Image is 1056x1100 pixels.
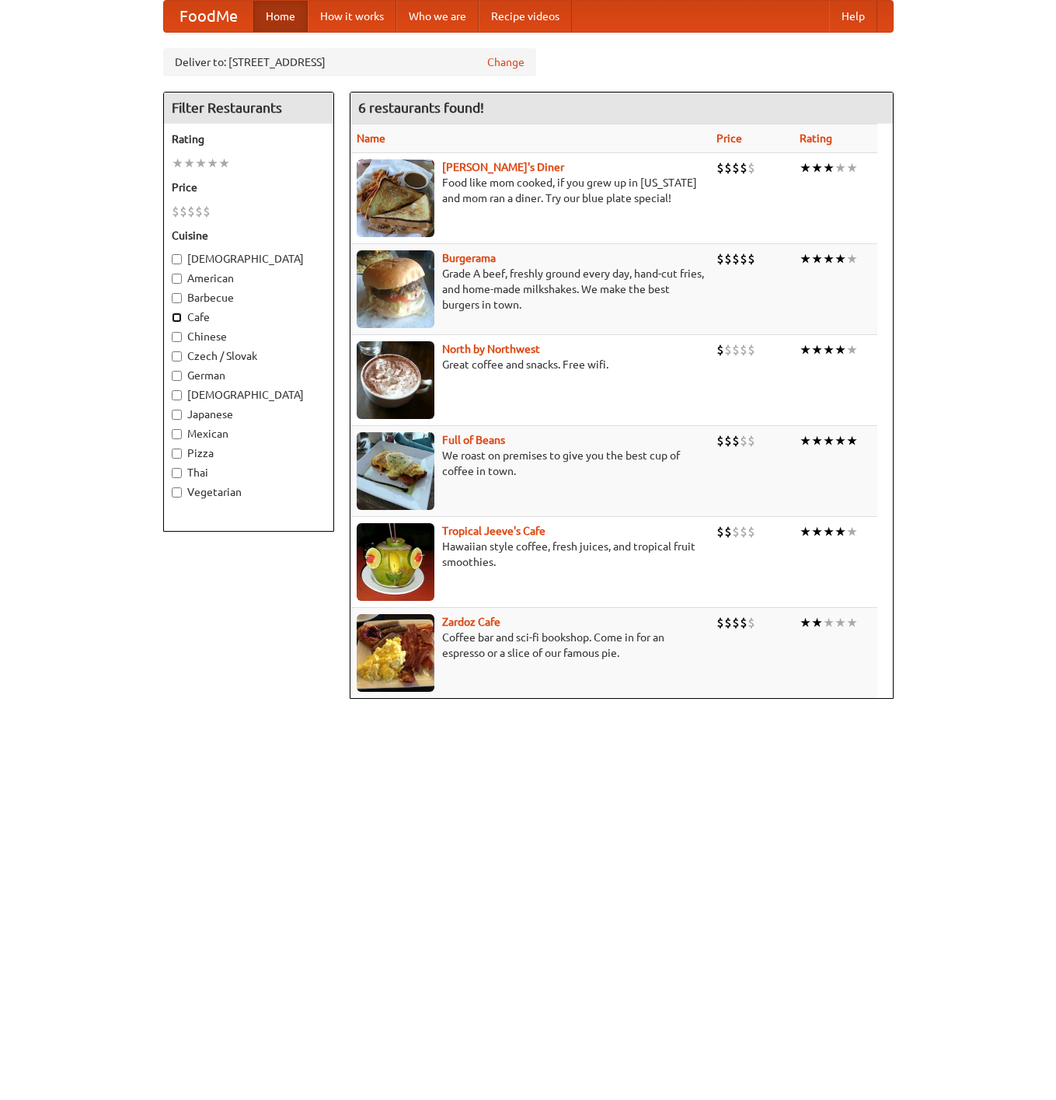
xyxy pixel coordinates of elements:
[357,357,704,372] p: Great coffee and snacks. Free wifi.
[357,432,434,510] img: beans.jpg
[748,159,755,176] li: $
[823,432,835,449] li: ★
[442,525,545,537] a: Tropical Jeeve's Cafe
[357,159,434,237] img: sallys.jpg
[172,484,326,500] label: Vegetarian
[183,155,195,172] li: ★
[357,614,434,692] img: zardoz.jpg
[716,432,724,449] li: $
[187,203,195,220] li: $
[800,159,811,176] li: ★
[716,132,742,145] a: Price
[829,1,877,32] a: Help
[732,432,740,449] li: $
[172,429,182,439] input: Mexican
[740,250,748,267] li: $
[172,180,326,195] h5: Price
[846,523,858,540] li: ★
[716,341,724,358] li: $
[748,341,755,358] li: $
[732,614,740,631] li: $
[172,251,326,267] label: [DEMOGRAPHIC_DATA]
[203,203,211,220] li: $
[172,468,182,478] input: Thai
[172,329,326,344] label: Chinese
[724,523,732,540] li: $
[740,432,748,449] li: $
[835,159,846,176] li: ★
[748,614,755,631] li: $
[724,341,732,358] li: $
[716,159,724,176] li: $
[800,341,811,358] li: ★
[748,250,755,267] li: $
[207,155,218,172] li: ★
[172,274,182,284] input: American
[357,523,434,601] img: jeeves.jpg
[357,630,704,661] p: Coffee bar and sci-fi bookshop. Come in for an espresso or a slice of our famous pie.
[716,523,724,540] li: $
[218,155,230,172] li: ★
[172,449,182,459] input: Pizza
[442,161,564,173] a: [PERSON_NAME]'s Diner
[357,266,704,313] p: Grade A beef, freshly ground every day, hand-cut fries, and home-made milkshakes. We make the bes...
[172,426,326,442] label: Mexican
[172,293,182,303] input: Barbecue
[487,54,525,70] a: Change
[357,132,385,145] a: Name
[442,343,540,355] a: North by Northwest
[748,523,755,540] li: $
[357,341,434,419] img: north.jpg
[172,387,326,403] label: [DEMOGRAPHIC_DATA]
[823,250,835,267] li: ★
[811,432,823,449] li: ★
[172,313,182,323] input: Cafe
[823,159,835,176] li: ★
[172,203,179,220] li: $
[732,341,740,358] li: $
[479,1,572,32] a: Recipe videos
[172,332,182,342] input: Chinese
[172,290,326,306] label: Barbecue
[172,465,326,480] label: Thai
[800,132,832,145] a: Rating
[724,614,732,631] li: $
[846,614,858,631] li: ★
[835,341,846,358] li: ★
[835,250,846,267] li: ★
[172,371,182,381] input: German
[195,203,203,220] li: $
[740,523,748,540] li: $
[164,93,333,124] h4: Filter Restaurants
[172,254,182,264] input: [DEMOGRAPHIC_DATA]
[748,432,755,449] li: $
[800,523,811,540] li: ★
[823,614,835,631] li: ★
[172,445,326,461] label: Pizza
[442,616,500,628] a: Zardoz Cafe
[179,203,187,220] li: $
[357,175,704,206] p: Food like mom cooked, if you grew up in [US_STATE] and mom ran a diner. Try our blue plate special!
[172,390,182,400] input: [DEMOGRAPHIC_DATA]
[172,407,326,422] label: Japanese
[442,434,505,446] a: Full of Beans
[172,368,326,383] label: German
[846,341,858,358] li: ★
[172,309,326,325] label: Cafe
[172,131,326,147] h5: Rating
[800,614,811,631] li: ★
[835,523,846,540] li: ★
[811,341,823,358] li: ★
[358,100,484,115] ng-pluralize: 6 restaurants found!
[357,448,704,479] p: We roast on premises to give you the best cup of coffee in town.
[732,159,740,176] li: $
[724,159,732,176] li: $
[172,351,182,361] input: Czech / Slovak
[811,614,823,631] li: ★
[357,250,434,328] img: burgerama.jpg
[442,252,496,264] a: Burgerama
